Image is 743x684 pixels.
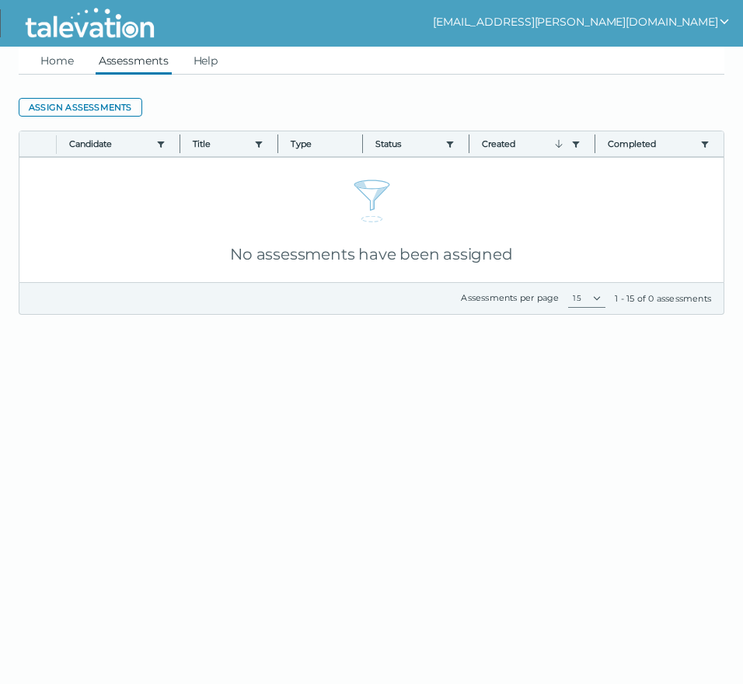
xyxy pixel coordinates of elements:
button: Status [375,138,439,150]
a: Home [37,47,77,75]
img: Talevation_Logo_Transparent_white.png [19,4,161,43]
button: Assign assessments [19,98,142,117]
label: Assessments per page [461,292,559,303]
a: Help [190,47,222,75]
div: 1 - 15 of 0 assessments [615,292,711,305]
button: show user actions [433,12,731,31]
span: Type [291,138,350,150]
button: Created [482,138,566,150]
button: Column resize handle [464,127,474,160]
button: Candidate [69,138,150,150]
button: Column resize handle [175,127,185,160]
a: Assessments [96,47,172,75]
button: Title [193,138,249,150]
button: Completed [608,138,694,150]
button: Column resize handle [273,127,283,160]
span: No assessments have been assigned [230,245,512,263]
button: Column resize handle [358,127,368,160]
button: Column resize handle [590,127,600,160]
